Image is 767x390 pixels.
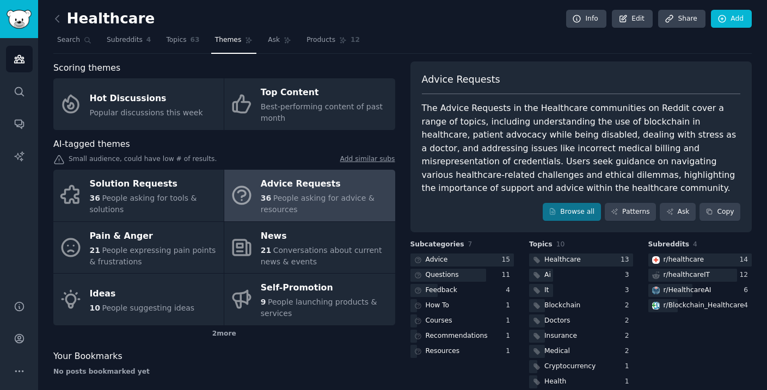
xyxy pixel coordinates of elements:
[261,176,389,193] div: Advice Requests
[261,227,389,245] div: News
[53,78,224,130] a: Hot DiscussionsPopular discussions this week
[224,78,395,130] a: Top ContentBest-performing content of past month
[90,90,203,107] div: Hot Discussions
[90,227,218,245] div: Pain & Anger
[506,301,514,311] div: 1
[53,154,395,166] div: Small audience, could have low # of results.
[605,203,656,221] a: Patterns
[53,222,224,274] a: Pain & Anger21People expressing pain points & frustrations
[506,346,514,356] div: 1
[224,222,395,274] a: News21Conversations about current news & events
[625,377,633,387] div: 1
[146,35,151,45] span: 4
[53,367,395,377] div: No posts bookmarked yet
[544,331,577,341] div: Insurance
[410,240,464,250] span: Subcategories
[102,304,194,312] span: People suggesting ideas
[53,170,224,221] a: Solution Requests36People asking for tools & solutions
[426,346,460,356] div: Resources
[699,203,740,221] button: Copy
[224,170,395,221] a: Advice Requests36People asking for advice & resources
[529,253,633,267] a: Healthcare13
[410,253,514,267] a: Advice15
[529,240,553,250] span: Topics
[53,32,95,54] a: Search
[90,246,100,255] span: 21
[426,331,488,341] div: Recommendations
[543,203,601,221] a: Browse all
[711,10,752,28] a: Add
[90,304,100,312] span: 10
[410,330,514,343] a: Recommendations1
[544,362,596,372] div: Cryptocurrency
[303,32,364,54] a: Products12
[625,316,633,326] div: 2
[7,10,32,29] img: GummySearch logo
[529,284,633,298] a: It3
[621,255,633,265] div: 13
[426,316,452,326] div: Courses
[224,274,395,325] a: Self-Promotion9People launching products & services
[529,269,633,282] a: Ai3
[261,84,389,102] div: Top Content
[648,299,752,313] a: Blockchain_Healthcarer/Blockchain_Healthcare4
[107,35,143,45] span: Subreddits
[410,284,514,298] a: Feedback4
[426,270,459,280] div: Questions
[664,255,704,265] div: r/ healthcare
[501,270,514,280] div: 11
[648,284,752,298] a: HealthcareAIr/HealthcareAI6
[529,330,633,343] a: Insurance2
[90,246,216,266] span: People expressing pain points & frustrations
[351,35,360,45] span: 12
[306,35,335,45] span: Products
[566,10,606,28] a: Info
[410,269,514,282] a: Questions11
[422,73,500,86] span: Advice Requests
[625,301,633,311] div: 2
[53,10,155,28] h2: Healthcare
[529,360,633,374] a: Cryptocurrency1
[166,35,186,45] span: Topics
[648,269,752,282] a: r/healthcareIT12
[191,35,200,45] span: 63
[529,314,633,328] a: Doctors2
[556,240,565,248] span: 10
[426,255,448,265] div: Advice
[544,316,570,326] div: Doctors
[664,286,711,295] div: r/ HealthcareAI
[648,240,690,250] span: Subreddits
[625,331,633,341] div: 2
[544,377,566,387] div: Health
[664,270,710,280] div: r/ healthcareIT
[103,32,155,54] a: Subreddits4
[261,246,382,266] span: Conversations about current news & events
[660,203,696,221] a: Ask
[261,280,389,297] div: Self-Promotion
[625,362,633,372] div: 1
[739,270,752,280] div: 12
[693,240,697,248] span: 4
[529,375,633,389] a: Health1
[426,301,450,311] div: How To
[739,255,752,265] div: 14
[544,301,580,311] div: Blockchain
[625,286,633,295] div: 3
[501,255,514,265] div: 15
[410,314,514,328] a: Courses1
[544,286,549,295] div: It
[410,345,514,358] a: Resources1
[261,102,383,122] span: Best-performing content of past month
[612,10,653,28] a: Edit
[261,298,377,318] span: People launching products & services
[90,194,197,214] span: People asking for tools & solutions
[625,346,633,356] div: 2
[544,346,570,356] div: Medical
[53,274,224,325] a: Ideas10People suggesting ideas
[652,287,660,294] img: HealthcareAI
[544,255,581,265] div: Healthcare
[529,299,633,313] a: Blockchain2
[426,286,457,295] div: Feedback
[90,194,100,202] span: 36
[544,270,551,280] div: Ai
